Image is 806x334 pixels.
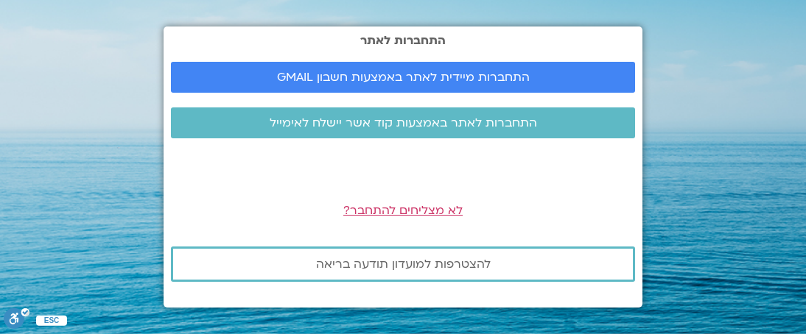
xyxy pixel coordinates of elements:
[171,34,635,47] h2: התחברות לאתר
[270,116,537,129] span: התחברות לאתר באמצעות קוד אשר יישלח לאימייל
[343,202,463,218] a: לא מצליחים להתחבר?
[171,62,635,93] a: התחברות מיידית לאתר באמצעות חשבון GMAIL
[171,107,635,138] a: התחברות לאתר באמצעות קוד אשר יישלח לאימייל
[316,257,491,271] span: להצטרפות למועדון תודעה בריאה
[171,246,635,282] a: להצטרפות למועדון תודעה בריאה
[277,71,530,84] span: התחברות מיידית לאתר באמצעות חשבון GMAIL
